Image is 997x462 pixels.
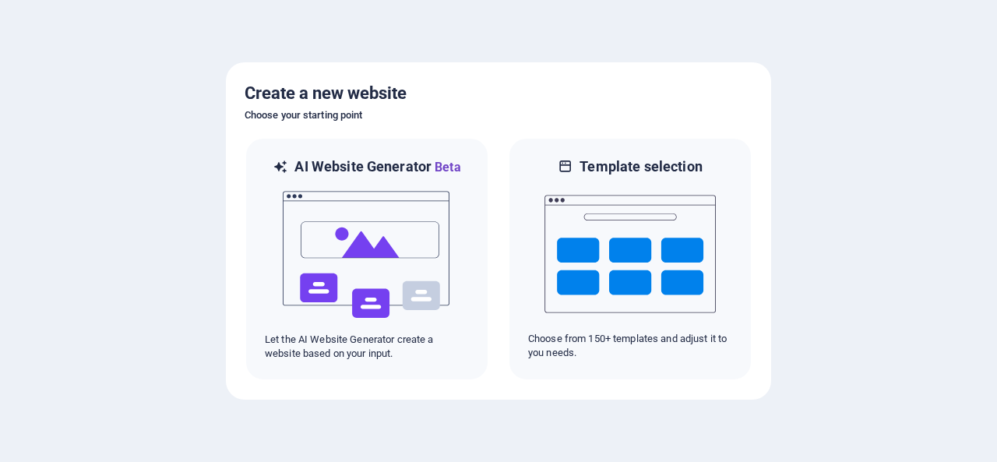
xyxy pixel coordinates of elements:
[432,160,461,175] span: Beta
[294,157,460,177] h6: AI Website Generator
[245,106,752,125] h6: Choose your starting point
[528,332,732,360] p: Choose from 150+ templates and adjust it to you needs.
[508,137,752,381] div: Template selectionChoose from 150+ templates and adjust it to you needs.
[245,137,489,381] div: AI Website GeneratorBetaaiLet the AI Website Generator create a website based on your input.
[265,333,469,361] p: Let the AI Website Generator create a website based on your input.
[580,157,702,176] h6: Template selection
[281,177,453,333] img: ai
[245,81,752,106] h5: Create a new website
